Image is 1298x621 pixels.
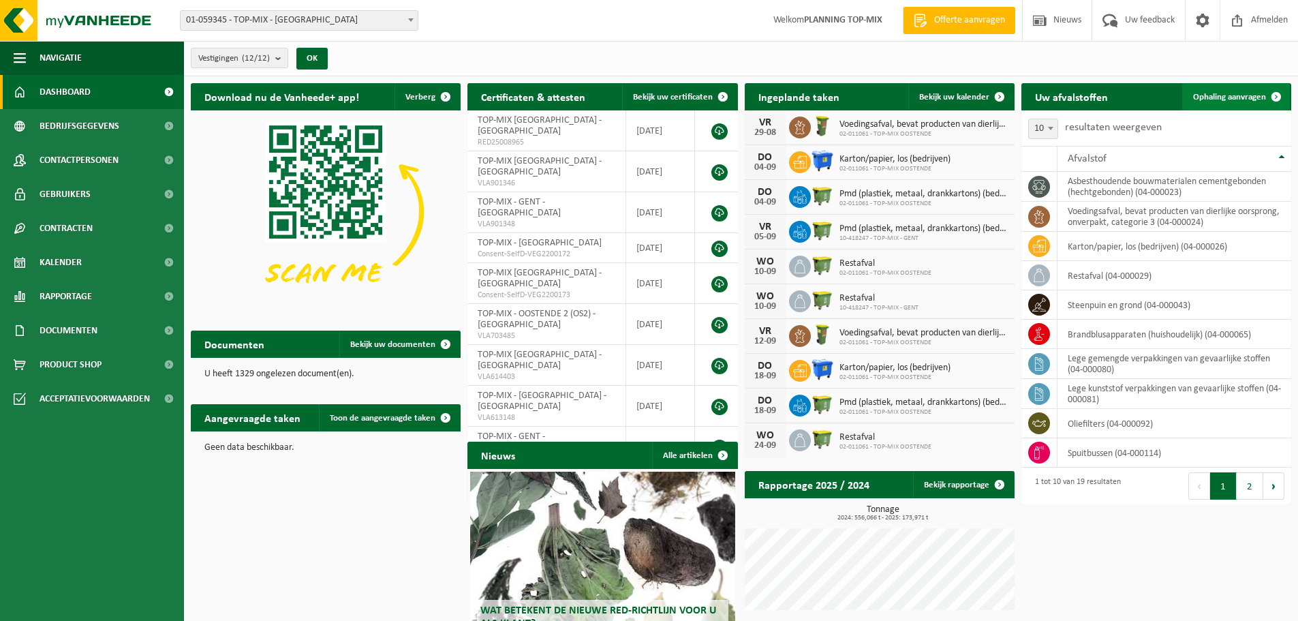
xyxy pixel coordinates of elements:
span: 10 [1029,119,1057,138]
h2: Download nu de Vanheede+ app! [191,83,373,110]
td: voedingsafval, bevat producten van dierlijke oorsprong, onverpakt, categorie 3 (04-000024) [1057,202,1291,232]
div: DO [752,152,779,163]
td: [DATE] [626,427,696,468]
div: WO [752,291,779,302]
td: steenpuin en grond (04-000043) [1057,290,1291,320]
span: Pmd (plastiek, metaal, drankkartons) (bedrijven) [839,397,1008,408]
span: 10 [1028,119,1058,139]
span: 02-011061 - TOP-MIX OOSTENDE [839,165,951,173]
a: Bekijk rapportage [913,471,1013,498]
div: DO [752,187,779,198]
img: WB-1100-HPE-GN-50 [811,254,834,277]
td: lege gemengde verpakkingen van gevaarlijke stoffen (04-000080) [1057,349,1291,379]
a: Bekijk uw documenten [339,331,459,358]
span: 02-011061 - TOP-MIX OOSTENDE [839,408,1008,416]
span: 2024: 556,066 t - 2025: 173,971 t [752,515,1015,521]
div: 04-09 [752,198,779,207]
span: VLA614403 [478,372,615,382]
span: TOP-MIX - [GEOGRAPHIC_DATA] - [GEOGRAPHIC_DATA] [478,391,606,412]
span: 02-011061 - TOP-MIX OOSTENDE [839,200,1008,208]
span: TOP-MIX [GEOGRAPHIC_DATA] - [GEOGRAPHIC_DATA] [478,156,602,177]
span: Verberg [405,93,435,102]
div: DO [752,361,779,372]
h2: Uw afvalstoffen [1021,83,1122,110]
span: Bekijk uw documenten [350,340,435,349]
td: asbesthoudende bouwmaterialen cementgebonden (hechtgebonden) (04-000023) [1057,172,1291,202]
span: Navigatie [40,41,82,75]
button: Next [1263,472,1284,500]
span: 10-418247 - TOP-MIX - GENT [839,304,918,312]
img: WB-1100-HPE-BE-01 [811,149,834,172]
span: TOP-MIX - GENT - [GEOGRAPHIC_DATA] [478,197,561,218]
button: Vestigingen(12/12) [191,48,288,68]
button: 1 [1210,472,1237,500]
span: VLA613148 [478,412,615,423]
span: Voedingsafval, bevat producten van dierlijke oorsprong, onverpakt, categorie 3 [839,119,1008,130]
td: restafval (04-000029) [1057,261,1291,290]
span: TOP-MIX [GEOGRAPHIC_DATA] - [GEOGRAPHIC_DATA] [478,350,602,371]
span: Bekijk uw kalender [919,93,989,102]
h2: Nieuws [467,442,529,468]
span: TOP-MIX - OOSTENDE 2 (OS2) - [GEOGRAPHIC_DATA] [478,309,596,330]
a: Bekijk uw certificaten [622,83,737,110]
div: 18-09 [752,406,779,416]
button: OK [296,48,328,70]
span: Contactpersonen [40,143,119,177]
h3: Tonnage [752,505,1015,521]
a: Ophaling aanvragen [1182,83,1290,110]
button: Previous [1188,472,1210,500]
span: Bedrijfsgegevens [40,109,119,143]
span: TOP-MIX [GEOGRAPHIC_DATA] - [GEOGRAPHIC_DATA] [478,115,602,136]
span: Ophaling aanvragen [1193,93,1266,102]
td: spuitbussen (04-000114) [1057,438,1291,468]
button: 2 [1237,472,1263,500]
span: Restafval [839,432,931,443]
span: Contracten [40,211,93,245]
div: DO [752,395,779,406]
h2: Documenten [191,331,278,357]
span: Karton/papier, los (bedrijven) [839,154,951,165]
div: 05-09 [752,232,779,242]
a: Bekijk uw kalender [908,83,1013,110]
div: 24-09 [752,441,779,451]
div: WO [752,256,779,267]
td: [DATE] [626,151,696,192]
span: Pmd (plastiek, metaal, drankkartons) (bedrijven) [839,224,1008,234]
td: oliefilters (04-000092) [1057,409,1291,438]
label: resultaten weergeven [1065,122,1162,133]
span: 02-011061 - TOP-MIX OOSTENDE [839,443,931,451]
td: [DATE] [626,304,696,345]
img: WB-1100-HPE-GN-50 [811,219,834,242]
span: Offerte aanvragen [931,14,1008,27]
td: [DATE] [626,345,696,386]
span: Voedingsafval, bevat producten van dierlijke oorsprong, onverpakt, categorie 3 [839,328,1008,339]
a: Toon de aangevraagde taken [319,404,459,431]
span: TOP-MIX [GEOGRAPHIC_DATA] - [GEOGRAPHIC_DATA] [478,268,602,289]
span: 02-011061 - TOP-MIX OOSTENDE [839,130,1008,138]
div: 10-09 [752,302,779,312]
span: VLA703485 [478,331,615,342]
div: 10-09 [752,267,779,277]
div: VR [752,222,779,232]
img: WB-0060-HPE-GN-50 [811,115,834,138]
td: [DATE] [626,110,696,151]
span: VLA901346 [478,178,615,189]
div: 12-09 [752,337,779,346]
a: Offerte aanvragen [903,7,1015,34]
div: VR [752,117,779,128]
span: Pmd (plastiek, metaal, drankkartons) (bedrijven) [839,189,1008,200]
span: Documenten [40,314,97,348]
a: Alle artikelen [652,442,737,469]
span: Acceptatievoorwaarden [40,382,150,416]
span: Restafval [839,293,918,304]
span: Afvalstof [1068,153,1107,164]
div: 29-08 [752,128,779,138]
span: VLA901348 [478,219,615,230]
span: Consent-SelfD-VEG2200173 [478,290,615,301]
img: WB-1100-HPE-GN-50 [811,184,834,207]
span: Rapportage [40,279,92,314]
span: 01-059345 - TOP-MIX - Oostende [180,10,418,31]
p: U heeft 1329 ongelezen document(en). [204,369,447,379]
span: 02-011061 - TOP-MIX OOSTENDE [839,374,951,382]
h2: Ingeplande taken [745,83,853,110]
